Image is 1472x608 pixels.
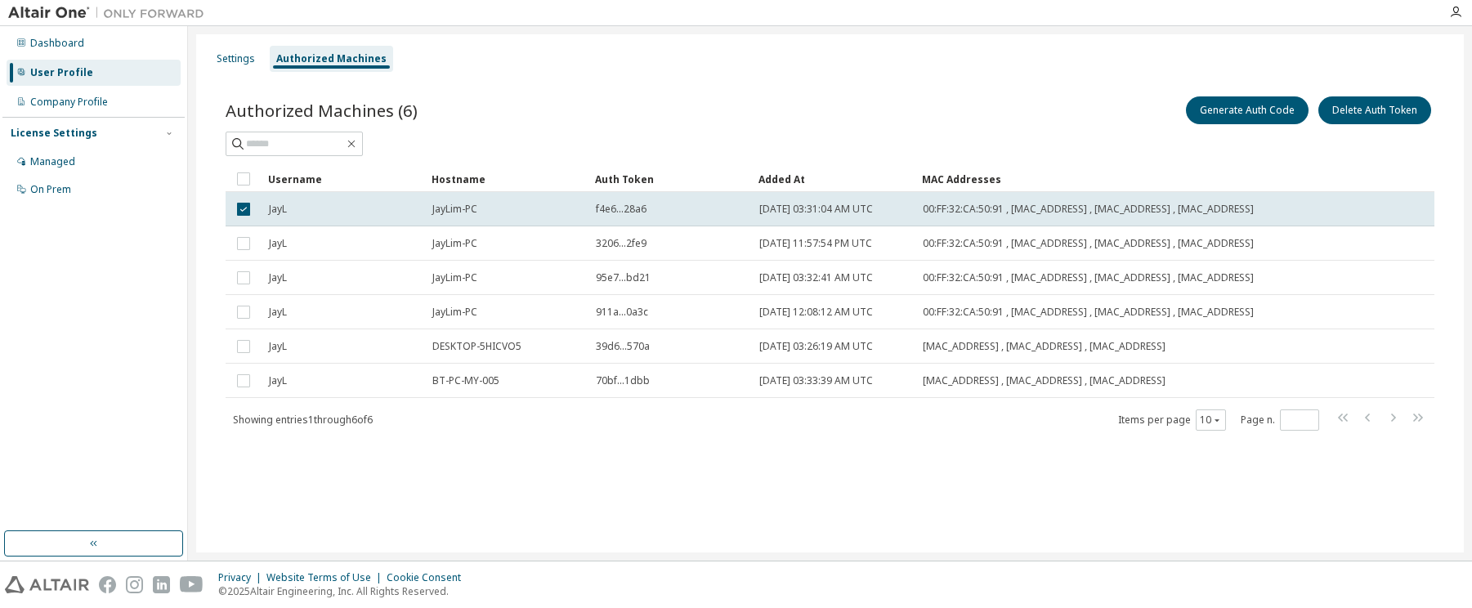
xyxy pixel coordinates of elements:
[226,99,418,122] span: Authorized Machines (6)
[269,374,287,387] span: JayL
[596,203,647,216] span: f4e6...28a6
[1318,96,1431,124] button: Delete Auth Token
[30,155,75,168] div: Managed
[758,166,909,192] div: Added At
[759,237,872,250] span: [DATE] 11:57:54 PM UTC
[387,571,471,584] div: Cookie Consent
[269,340,287,353] span: JayL
[922,166,1263,192] div: MAC Addresses
[759,203,873,216] span: [DATE] 03:31:04 AM UTC
[126,576,143,593] img: instagram.svg
[432,166,582,192] div: Hostname
[269,271,287,284] span: JayL
[595,166,745,192] div: Auth Token
[759,340,873,353] span: [DATE] 03:26:19 AM UTC
[923,203,1254,216] span: 00:FF:32:CA:50:91 , [MAC_ADDRESS] , [MAC_ADDRESS] , [MAC_ADDRESS]
[153,576,170,593] img: linkedin.svg
[8,5,213,21] img: Altair One
[432,374,499,387] span: BT-PC-MY-005
[5,576,89,593] img: altair_logo.svg
[596,306,648,319] span: 911a...0a3c
[30,66,93,79] div: User Profile
[923,374,1166,387] span: [MAC_ADDRESS] , [MAC_ADDRESS] , [MAC_ADDRESS]
[269,203,287,216] span: JayL
[923,340,1166,353] span: [MAC_ADDRESS] , [MAC_ADDRESS] , [MAC_ADDRESS]
[923,306,1254,319] span: 00:FF:32:CA:50:91 , [MAC_ADDRESS] , [MAC_ADDRESS] , [MAC_ADDRESS]
[233,413,373,427] span: Showing entries 1 through 6 of 6
[596,271,651,284] span: 95e7...bd21
[180,576,204,593] img: youtube.svg
[11,127,97,140] div: License Settings
[432,271,477,284] span: JayLim-PC
[30,96,108,109] div: Company Profile
[596,237,647,250] span: 3206...2fe9
[432,203,477,216] span: JayLim-PC
[30,183,71,196] div: On Prem
[759,374,873,387] span: [DATE] 03:33:39 AM UTC
[276,52,387,65] div: Authorized Machines
[923,271,1254,284] span: 00:FF:32:CA:50:91 , [MAC_ADDRESS] , [MAC_ADDRESS] , [MAC_ADDRESS]
[759,306,873,319] span: [DATE] 12:08:12 AM UTC
[1241,409,1319,431] span: Page n.
[432,237,477,250] span: JayLim-PC
[30,37,84,50] div: Dashboard
[217,52,255,65] div: Settings
[1186,96,1309,124] button: Generate Auth Code
[218,571,266,584] div: Privacy
[269,306,287,319] span: JayL
[1118,409,1226,431] span: Items per page
[218,584,471,598] p: © 2025 Altair Engineering, Inc. All Rights Reserved.
[266,571,387,584] div: Website Terms of Use
[923,237,1254,250] span: 00:FF:32:CA:50:91 , [MAC_ADDRESS] , [MAC_ADDRESS] , [MAC_ADDRESS]
[269,237,287,250] span: JayL
[432,340,521,353] span: DESKTOP-5HICVO5
[99,576,116,593] img: facebook.svg
[268,166,418,192] div: Username
[596,340,650,353] span: 39d6...570a
[1200,414,1222,427] button: 10
[432,306,477,319] span: JayLim-PC
[759,271,873,284] span: [DATE] 03:32:41 AM UTC
[596,374,650,387] span: 70bf...1dbb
